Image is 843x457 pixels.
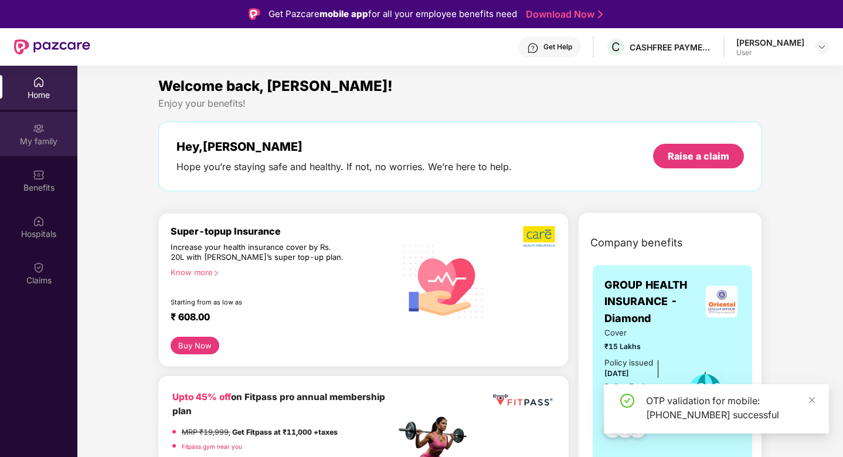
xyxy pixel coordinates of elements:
[491,390,555,410] img: fppp.png
[232,428,338,436] strong: Get Fitpass at ₹11,000 +taxes
[171,242,345,263] div: Increase your health insurance cover by Rs. 20L with [PERSON_NAME]’s super top-up plan.
[523,225,556,248] img: b5dec4f62d2307b9de63beb79f102df3.png
[33,262,45,273] img: svg+xml;base64,PHN2ZyBpZD0iQ2xhaW0iIHhtbG5zPSJodHRwOi8vd3d3LnczLm9yZy8yMDAwL3N2ZyIgd2lkdGg9IjIwIi...
[213,270,219,276] span: right
[526,8,599,21] a: Download Now
[182,428,230,436] del: MRP ₹19,999,
[171,268,389,276] div: Know more
[268,7,517,21] div: Get Pazcare for all your employee benefits need
[176,161,512,173] div: Hope you’re staying safe and healthy. If not, no worries. We’re here to help.
[527,42,539,54] img: svg+xml;base64,PHN2ZyBpZD0iSGVscC0zMngzMiIgeG1sbnM9Imh0dHA6Ly93d3cudzMub3JnLzIwMDAvc3ZnIiB3aWR0aD...
[176,140,512,154] div: Hey, [PERSON_NAME]
[630,42,712,53] div: CASHFREE PAYMENTS INDIA PVT. LTD.
[172,391,385,417] b: on Fitpass pro annual membership plan
[668,150,729,163] div: Raise a claim
[182,443,242,450] a: Fitpass gym near you
[171,337,219,354] button: Buy Now
[590,235,683,251] span: Company benefits
[158,77,393,94] span: Welcome back, [PERSON_NAME]!
[599,416,627,445] img: svg+xml;base64,PHN2ZyB4bWxucz0iaHR0cDovL3d3dy53My5vcmcvMjAwMC9zdmciIHdpZHRoPSI0OC45NDMiIGhlaWdodD...
[611,40,620,54] span: C
[14,39,90,55] img: New Pazcare Logo
[33,169,45,181] img: svg+xml;base64,PHN2ZyBpZD0iQmVuZWZpdHMiIHhtbG5zPSJodHRwOi8vd3d3LnczLm9yZy8yMDAwL3N2ZyIgd2lkdGg9Ij...
[817,42,827,52] img: svg+xml;base64,PHN2ZyBpZD0iRHJvcGRvd24tMzJ4MzIiIHhtbG5zPSJodHRwOi8vd3d3LnczLm9yZy8yMDAwL3N2ZyIgd2...
[604,369,629,378] span: [DATE]
[33,215,45,227] img: svg+xml;base64,PHN2ZyBpZD0iSG9zcGl0YWxzIiB4bWxucz0iaHR0cDovL3d3dy53My5vcmcvMjAwMC9zdmciIHdpZHRoPS...
[171,311,384,325] div: ₹ 608.00
[808,396,816,404] span: close
[598,8,603,21] img: Stroke
[543,42,572,52] div: Get Help
[319,8,368,19] strong: mobile app
[736,48,804,57] div: User
[604,357,653,369] div: Policy issued
[171,225,396,237] div: Super-topup Insurance
[646,394,815,422] div: OTP validation for mobile: [PHONE_NUMBER] successful
[620,394,634,408] span: check-circle
[171,298,346,306] div: Starting from as low as
[706,286,737,317] img: insurerLogo
[736,37,804,48] div: [PERSON_NAME]
[604,277,703,327] span: GROUP HEALTH INSURANCE - Diamond
[686,368,725,407] img: icon
[172,391,231,402] b: Upto 45% off
[604,341,671,352] span: ₹15 Lakhs
[604,327,671,339] span: Cover
[604,381,651,393] div: Policy Expiry
[33,76,45,88] img: svg+xml;base64,PHN2ZyBpZD0iSG9tZSIgeG1sbnM9Imh0dHA6Ly93d3cudzMub3JnLzIwMDAvc3ZnIiB3aWR0aD0iMjAiIG...
[396,232,492,330] img: svg+xml;base64,PHN2ZyB4bWxucz0iaHR0cDovL3d3dy53My5vcmcvMjAwMC9zdmciIHhtbG5zOnhsaW5rPSJodHRwOi8vd3...
[158,97,763,110] div: Enjoy your benefits!
[33,123,45,134] img: svg+xml;base64,PHN2ZyB3aWR0aD0iMjAiIGhlaWdodD0iMjAiIHZpZXdCb3g9IjAgMCAyMCAyMCIgZmlsbD0ibm9uZSIgeG...
[249,8,260,20] img: Logo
